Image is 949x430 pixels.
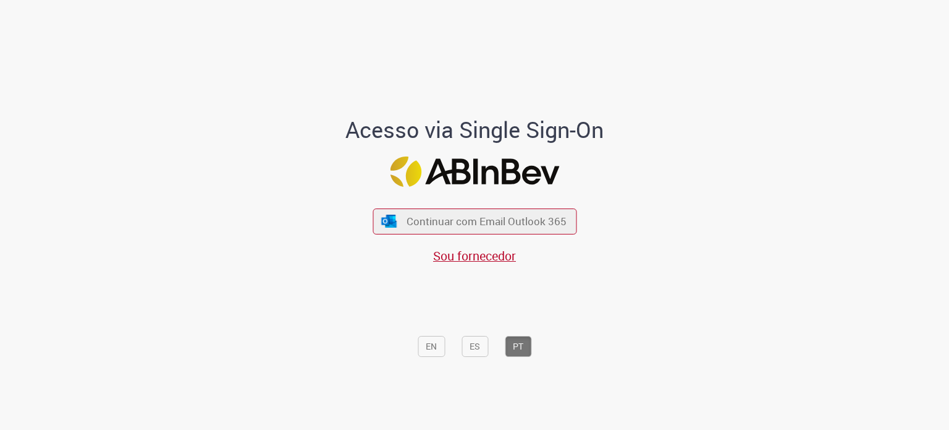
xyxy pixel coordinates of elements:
span: Continuar com Email Outlook 365 [407,214,567,228]
a: Sou fornecedor [433,247,516,264]
button: ícone Azure/Microsoft 360 Continuar com Email Outlook 365 [373,209,576,234]
img: ícone Azure/Microsoft 360 [381,215,398,228]
button: EN [418,336,445,357]
h1: Acesso via Single Sign-On [303,118,646,142]
button: ES [462,336,488,357]
button: PT [505,336,531,357]
img: Logo ABInBev [390,157,559,187]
